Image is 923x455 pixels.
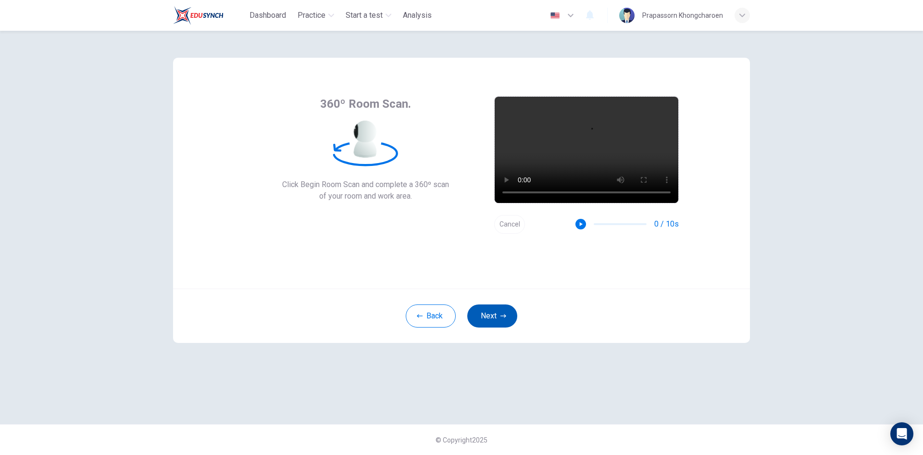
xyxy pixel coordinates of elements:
button: Back [406,304,456,328]
button: Dashboard [246,7,290,24]
button: Cancel [494,215,525,234]
button: Next [467,304,517,328]
img: en [549,12,561,19]
span: of your room and work area. [282,190,449,202]
div: Open Intercom Messenger [890,422,913,445]
a: Train Test logo [173,6,246,25]
span: © Copyright 2025 [436,436,487,444]
img: Profile picture [619,8,635,23]
button: Start a test [342,7,395,24]
span: Analysis [403,10,432,21]
span: Practice [298,10,325,21]
span: Start a test [346,10,383,21]
span: 360º Room Scan. [320,96,411,112]
img: Train Test logo [173,6,224,25]
button: Analysis [399,7,436,24]
span: Click Begin Room Scan and complete a 360º scan [282,179,449,190]
span: 0 / 10s [654,218,679,230]
span: Dashboard [249,10,286,21]
button: Practice [294,7,338,24]
div: Prapassorn Khongcharoen [642,10,723,21]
